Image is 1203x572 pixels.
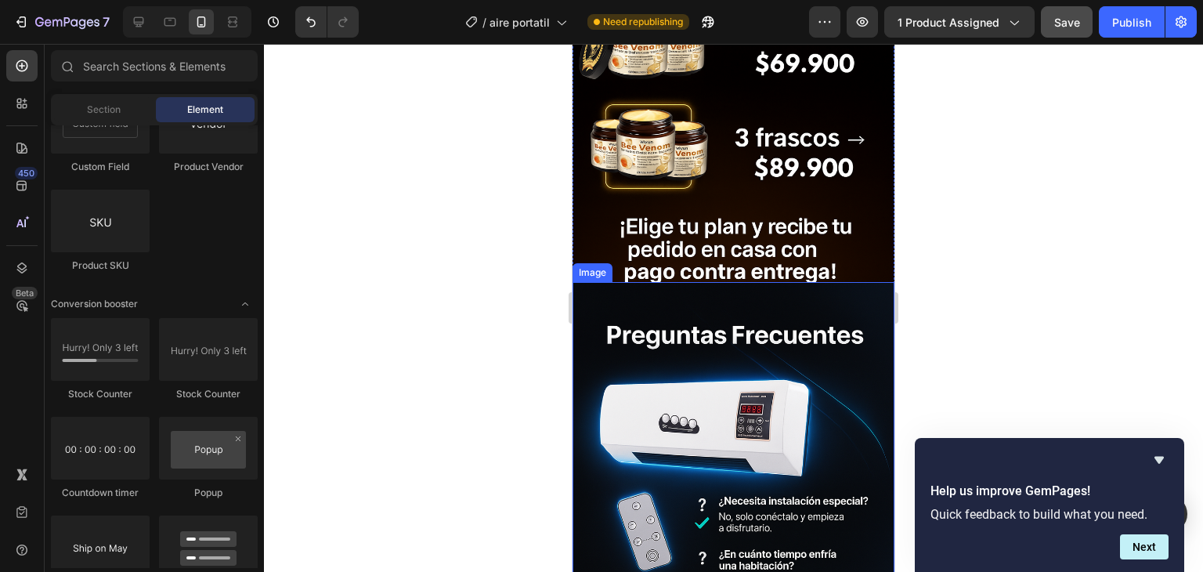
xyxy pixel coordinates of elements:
div: Product SKU [51,259,150,273]
span: aire portatil [490,14,550,31]
span: Toggle open [233,291,258,317]
div: Stock Counter [51,387,150,401]
span: 1 product assigned [898,14,999,31]
button: 7 [6,6,117,38]
span: Save [1054,16,1080,29]
button: 1 product assigned [884,6,1035,38]
button: Publish [1099,6,1165,38]
span: Element [187,103,223,117]
p: Quick feedback to build what you need. [930,507,1169,522]
button: Save [1041,6,1093,38]
input: Search Sections & Elements [51,50,258,81]
div: Publish [1112,14,1151,31]
div: Product Vendor [159,160,258,174]
div: Custom Field [51,160,150,174]
span: Section [87,103,121,117]
button: Next question [1120,534,1169,559]
span: Need republishing [603,15,683,29]
button: Hide survey [1150,451,1169,469]
div: Countdown timer [51,486,150,500]
p: 7 [103,13,110,31]
div: Beta [12,287,38,299]
div: Help us improve GemPages! [930,451,1169,559]
div: 450 [15,167,38,179]
div: Stock Counter [159,387,258,401]
span: Conversion booster [51,297,138,311]
div: Undo/Redo [295,6,359,38]
div: Popup [159,486,258,500]
span: / [482,14,486,31]
iframe: Design area [573,44,894,572]
h2: Help us improve GemPages! [930,482,1169,501]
